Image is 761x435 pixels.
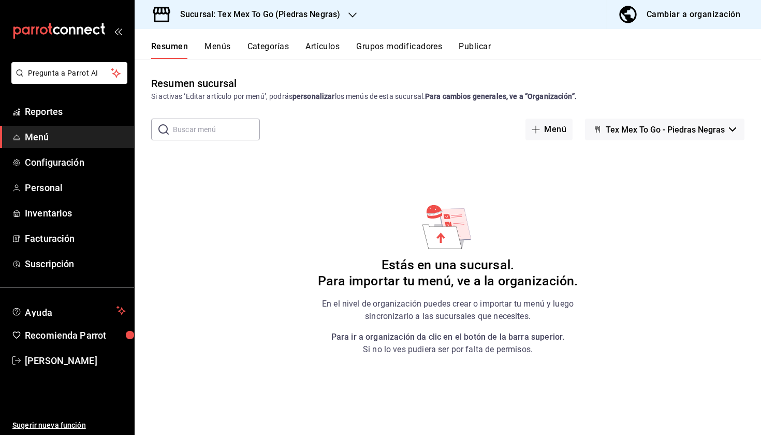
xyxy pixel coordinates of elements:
[114,27,122,35] button: open_drawer_menu
[173,119,260,140] input: Buscar menú
[525,119,573,140] button: Menú
[317,298,578,323] p: En el nivel de organización puedes crear o importar tu menú y luego sincronizarlo a las sucursale...
[247,41,289,59] button: Categorías
[25,130,126,144] span: Menú
[25,354,126,368] span: [PERSON_NAME]
[25,304,112,317] span: Ayuda
[647,7,740,22] div: Cambiar a organización
[12,420,126,431] span: Sugerir nueva función
[151,41,188,59] button: Resumen
[25,328,126,342] span: Recomienda Parrot
[25,181,126,195] span: Personal
[25,105,126,119] span: Reportes
[28,68,111,79] span: Pregunta a Parrot AI
[11,62,127,84] button: Pregunta a Parrot AI
[151,41,761,59] div: navigation tabs
[25,231,126,245] span: Facturación
[25,257,126,271] span: Suscripción
[292,92,335,100] strong: personalizar
[331,332,565,342] strong: Para ir a organización da clic en el botón de la barra superior.
[459,41,491,59] button: Publicar
[204,41,230,59] button: Menús
[7,75,127,86] a: Pregunta a Parrot AI
[25,155,126,169] span: Configuración
[151,91,744,102] div: Si activas ‘Editar artículo por menú’, podrás los menús de esta sucursal.
[151,76,237,91] div: Resumen sucursal
[305,41,340,59] button: Artículos
[25,206,126,220] span: Inventarios
[356,41,442,59] button: Grupos modificadores
[425,92,577,100] strong: Para cambios generales, ve a “Organización”.
[585,119,744,140] button: Tex Mex To Go - Piedras Negras
[172,8,340,21] h3: Sucursal: Tex Mex To Go (Piedras Negras)
[331,331,565,356] p: Si no lo ves pudiera ser por falta de permisos.
[606,125,725,135] span: Tex Mex To Go - Piedras Negras
[318,257,578,289] h6: Estás en una sucursal. Para importar tu menú, ve a la organización.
